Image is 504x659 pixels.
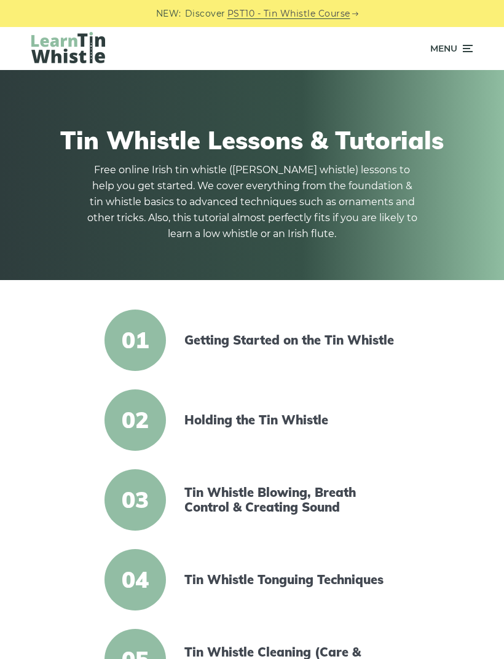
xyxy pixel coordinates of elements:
[184,572,396,587] a: Tin Whistle Tonguing Techniques
[184,333,396,348] a: Getting Started on the Tin Whistle
[104,469,166,531] span: 03
[430,33,457,64] span: Menu
[86,162,418,242] p: Free online Irish tin whistle ([PERSON_NAME] whistle) lessons to help you get started. We cover e...
[104,549,166,610] span: 04
[184,485,396,515] a: Tin Whistle Blowing, Breath Control & Creating Sound
[104,389,166,451] span: 02
[104,310,166,371] span: 01
[31,32,105,63] img: LearnTinWhistle.com
[31,125,473,155] h1: Tin Whistle Lessons & Tutorials
[184,413,396,427] a: Holding the Tin Whistle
